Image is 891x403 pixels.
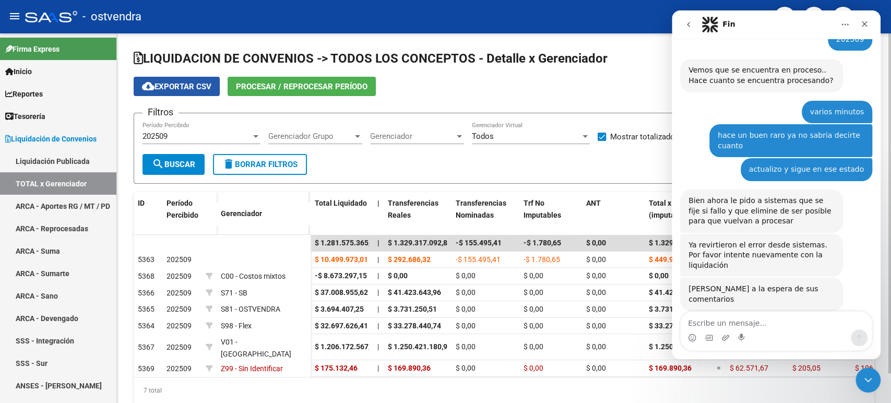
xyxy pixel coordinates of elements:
span: Transferencias Nominadas [456,199,506,219]
mat-icon: cloud_download [142,80,155,92]
span: 202509 [167,289,192,297]
span: $ 0,00 [456,322,476,330]
mat-icon: delete [222,158,235,170]
span: | [377,288,379,297]
span: S98 - Flex [221,322,252,330]
span: $ 33.278.440,74 [649,322,702,330]
span: $ 169.890,36 [649,364,692,372]
span: | [377,271,379,280]
span: $ 292.686,32 [388,255,431,264]
span: $ 0,00 [524,322,543,330]
span: | [377,239,379,247]
span: $ 10.499.973,01 [315,255,368,264]
span: $ 0,00 [524,288,543,297]
span: $ 1.206.172.567,84 [315,342,378,351]
span: $ 0,00 [456,342,476,351]
span: -$ 155.495,41 [456,255,501,264]
span: 5368 [138,272,155,280]
span: Todos [472,132,494,141]
span: $ 0,00 [586,342,606,351]
span: Exportar CSV [142,82,211,91]
span: Trf No Imputables [524,199,561,219]
span: $ 0,00 [524,364,543,372]
span: $ 0,00 [586,255,606,264]
span: 5365 [138,305,155,313]
span: Liquidación de Convenios [5,133,97,145]
span: | [377,255,379,264]
span: | [377,199,379,207]
span: 5367 [138,343,155,351]
mat-icon: search [152,158,164,170]
span: Z99 - Sin Identificar [221,364,283,373]
span: $ 0,00 [586,239,606,247]
span: 202509 [167,364,192,373]
span: -$ 155.495,41 [456,239,502,247]
datatable-header-cell: | [373,192,384,238]
span: Transferencias Reales [388,199,438,219]
datatable-header-cell: Total x ARCA (imputable) [645,192,712,238]
span: $ 37.008.955,62 [315,288,368,297]
span: $ 62.571,67 [730,364,768,372]
span: | [377,342,379,351]
span: $ 0,00 [456,288,476,297]
span: ANT [586,199,601,207]
span: Reportes [5,88,43,100]
span: | [377,364,379,372]
span: LIQUIDACION DE CONVENIOS -> TODOS LOS CONCEPTOS - Detalle x Gerenciador [134,51,608,66]
span: 202509 [167,272,192,280]
span: $ 0,00 [586,305,606,313]
span: Gerenciador Grupo [268,132,353,141]
span: 202509 [142,132,168,141]
span: $ 33.278.440,74 [388,322,441,330]
button: Borrar Filtros [213,154,307,175]
span: | [377,322,379,330]
span: Gerenciador [221,209,262,218]
span: 202509 [167,305,192,313]
span: $ 1.250.421.180,92 [649,342,712,351]
span: $ 0,00 [388,271,408,280]
datatable-header-cell: Transferencias Nominadas [452,192,519,238]
span: - ostvendra [82,5,141,28]
button: Buscar [142,154,205,175]
span: $ 0,00 [586,322,606,330]
span: $ 32.697.626,41 [315,322,368,330]
span: Período Percibido [167,199,198,219]
span: Mostrar totalizadores [610,131,686,143]
h3: Filtros [142,105,179,120]
span: -$ 1.780,65 [524,239,561,247]
mat-icon: menu [8,10,21,22]
span: V01 - [GEOGRAPHIC_DATA] [221,338,291,358]
span: $ 3.731.250,51 [649,305,698,313]
span: $ 0,00 [649,271,669,280]
datatable-header-cell: ID [134,192,162,236]
span: $ 169.890,36 [388,364,431,372]
datatable-header-cell: ANT [582,192,645,238]
span: $ 1.329.474.368,87 [649,239,712,247]
datatable-header-cell: Gerenciador [217,203,311,225]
